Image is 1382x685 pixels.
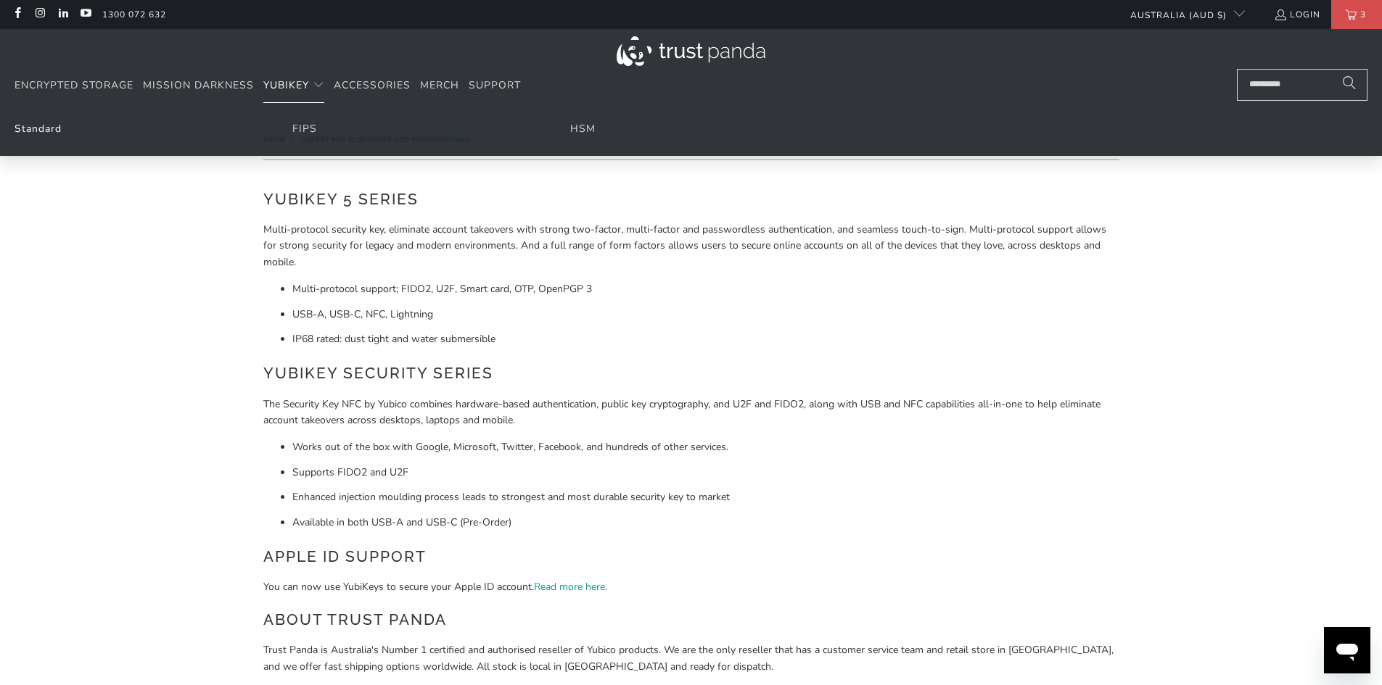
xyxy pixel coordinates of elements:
[263,69,324,103] summary: YubiKey
[334,69,411,103] a: Accessories
[420,78,459,92] span: Merch
[292,489,1119,505] li: Enhanced injection moulding process leads to strongest and most durable security key to market
[15,69,521,103] nav: Translation missing: en.navigation.header.main_nav
[33,9,46,20] a: Trust Panda Australia on Instagram
[57,9,69,20] a: Trust Panda Australia on LinkedIn
[263,545,1119,568] h2: Apple ID Support
[292,515,1119,531] li: Available in both USB-A and USB-C (Pre-Order)
[1324,627,1370,673] iframe: Button to launch messaging window
[292,465,1119,481] li: Supports FIDO2 and U2F
[102,7,166,22] a: 1300 072 632
[263,362,1119,385] h2: YubiKey Security Series
[143,78,254,92] span: Mission Darkness
[292,281,1119,297] li: Multi-protocol support; FIDO2, U2F, Smart card, OTP, OpenPGP 3
[15,122,62,136] a: Standard
[263,397,1119,429] p: The Security Key NFC by Yubico combines hardware-based authentication, public key cryptography, a...
[469,78,521,92] span: Support
[11,9,23,20] a: Trust Panda Australia on Facebook
[263,642,1119,675] p: Trust Panda is Australia's Number 1 certified and authorised reseller of Yubico products. We are ...
[292,122,317,136] a: FIPS
[617,36,765,66] img: Trust Panda Australia
[469,69,521,103] a: Support
[263,579,1119,595] p: You can now use YubiKeys to secure your Apple ID account. .
[263,78,309,92] span: YubiKey
[1274,7,1320,22] a: Login
[263,608,1119,631] h2: About Trust Panda
[292,307,1119,323] li: USB-A, USB-C, NFC, Lightning
[15,69,133,103] a: Encrypted Storage
[263,188,1119,211] h2: YubiKey 5 Series
[334,78,411,92] span: Accessories
[420,69,459,103] a: Merch
[15,78,133,92] span: Encrypted Storage
[263,222,1119,270] p: Multi-protocol security key, eliminate account takeovers with strong two-factor, multi-factor and...
[1237,69,1367,101] input: Search...
[143,69,254,103] a: Mission Darkness
[292,439,1119,455] li: Works out of the box with Google, Microsoft, Twitter, Facebook, and hundreds of other services.
[292,331,1119,347] li: IP68 rated: dust tight and water submersible
[1331,69,1367,101] button: Search
[570,122,596,136] a: HSM
[79,9,91,20] a: Trust Panda Australia on YouTube
[534,580,605,594] a: Read more here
